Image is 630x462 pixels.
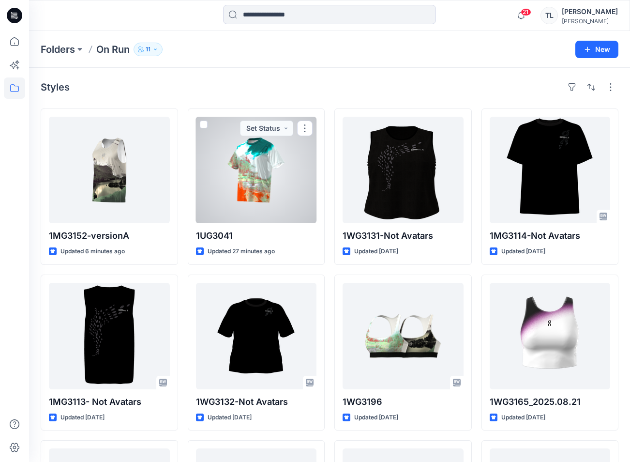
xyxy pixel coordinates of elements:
[540,7,558,24] div: TL
[490,283,611,389] a: 1WG3165_2025.08.21
[575,41,618,58] button: New
[343,283,464,389] a: 1WG3196
[562,6,618,17] div: [PERSON_NAME]
[490,395,611,409] p: 1WG3165_2025.08.21
[354,246,398,257] p: Updated [DATE]
[208,413,252,423] p: Updated [DATE]
[60,413,105,423] p: Updated [DATE]
[343,229,464,243] p: 1WG3131-Not Avatars
[196,117,317,223] a: 1UG3041
[208,246,275,257] p: Updated 27 minutes ago
[196,395,317,409] p: 1WG3132-Not Avatars
[343,395,464,409] p: 1WG3196
[354,413,398,423] p: Updated [DATE]
[60,246,125,257] p: Updated 6 minutes ago
[41,43,75,56] a: Folders
[490,229,611,243] p: 1MG3114-Not Avatars
[49,117,170,223] a: 1MG3152-versionA
[146,44,150,55] p: 11
[196,283,317,389] a: 1WG3132-Not Avatars
[343,117,464,223] a: 1WG3131-Not Avatars
[521,8,531,16] span: 21
[490,117,611,223] a: 1MG3114-Not Avatars
[41,81,70,93] h4: Styles
[134,43,163,56] button: 11
[196,229,317,243] p: 1UG3041
[501,413,545,423] p: Updated [DATE]
[501,246,545,257] p: Updated [DATE]
[96,43,130,56] p: On Run
[49,229,170,243] p: 1MG3152-versionA
[49,283,170,389] a: 1MG3113- Not Avatars
[562,17,618,25] div: [PERSON_NAME]
[49,395,170,409] p: 1MG3113- Not Avatars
